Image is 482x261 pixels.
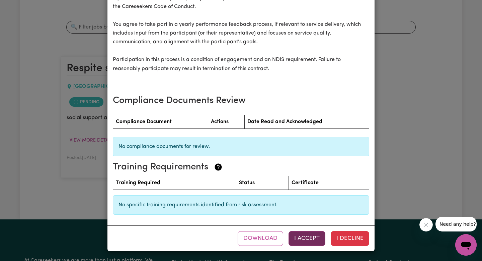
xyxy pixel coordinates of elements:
[113,115,208,129] th: Compliance Document
[455,234,477,256] iframe: Button to launch messaging window
[113,162,364,173] h3: Training Requirements
[113,95,369,107] h3: Compliance Documents Review
[289,176,369,190] th: Certificate
[113,176,236,190] th: Training Required
[238,231,283,246] button: Download contract
[113,137,369,156] div: No compliance documents for review.
[289,231,325,246] button: Accept the contract terms
[236,176,289,190] th: Status
[419,218,433,231] iframe: Close message
[208,115,244,129] th: Actions
[244,115,369,129] th: Date Read and Acknowledged
[435,217,477,231] iframe: Message from company
[113,195,369,215] div: No specific training requirements identified from risk assessment.
[331,231,369,246] button: Decline the contract terms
